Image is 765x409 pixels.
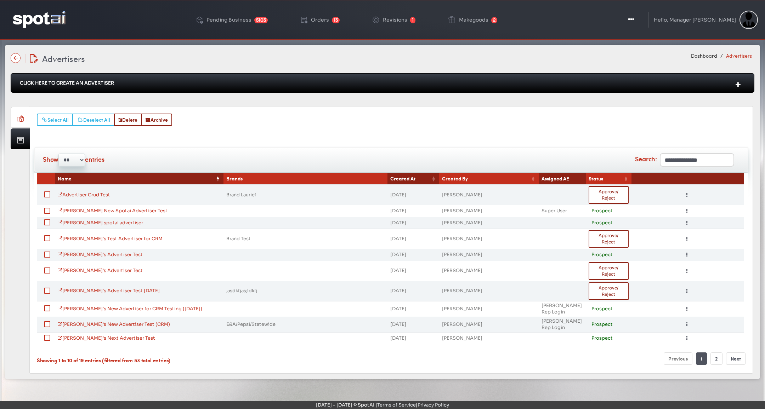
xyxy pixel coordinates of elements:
label: Show entries [43,154,104,167]
a: Terms of Service [377,402,416,408]
td: [PERSON_NAME] [439,229,539,249]
td: [DATE] [387,229,439,249]
a: Makegoods 2 [442,4,503,35]
span: 2 [491,17,497,23]
div: Prospect [589,218,629,228]
img: order-play.png [300,16,308,24]
a: Pending Business 5103 [189,4,273,35]
td: Brand Laurie1 [223,185,387,205]
a: Privacy Policy [418,402,449,408]
img: logo-reversed.png [13,11,66,28]
a: [PERSON_NAME]'s Advertiser Test [58,252,143,258]
td: [DATE] [387,185,439,205]
a: 2 [710,352,722,365]
div: Orders [311,17,329,22]
div: Revisions [383,17,407,22]
div: Showing 1 to 10 of 19 entries (filtered from 53 total entries) [37,352,329,366]
div: Prospect [589,320,629,329]
button: Approve/ Reject [589,230,629,248]
th: Assigned AE [539,173,586,185]
label: Search: [635,153,734,167]
a: Dashboard [691,52,717,59]
a: [PERSON_NAME]'s Advertiser Test [58,267,143,273]
a: Next [726,352,746,365]
div: Hello, Manager [PERSON_NAME] [654,17,736,22]
td: [PERSON_NAME] [439,185,539,205]
td: ;asdkfjas;ldkfj [223,281,387,301]
td: [PERSON_NAME] [439,249,539,261]
a: Advertiser Crud Test [58,192,110,198]
th: Created By: activate to sort column ascending [439,173,539,185]
td: [DATE] [387,217,439,229]
img: change-circle.png [372,16,380,24]
th: Created At: activate to sort column ascending [387,173,439,185]
td: [PERSON_NAME] [439,261,539,281]
a: Orders 13 [294,4,345,35]
td: [PERSON_NAME] [439,281,539,301]
td: [DATE] [387,205,439,217]
div: Pending Business [206,17,251,22]
td: [DATE] [387,261,439,281]
td: [DATE] [387,317,439,332]
span: 1 [410,17,415,23]
div: Prospect [589,304,629,314]
span: Advertisers [42,52,85,64]
a: [PERSON_NAME]'s Test Advertiser for CRM [58,236,163,242]
button: Approve/ Reject [589,282,629,300]
td: [PERSON_NAME] [439,317,539,332]
a: [PERSON_NAME]'s Advertiser Test [DATE] [58,288,160,294]
span: 13 [332,17,340,23]
a: [PERSON_NAME]'s New Advertiser Test (CRM) [58,321,170,327]
select: Showentries [58,154,85,167]
div: Makegoods [459,17,488,22]
th: &nbsp; [631,173,744,185]
span: 5103 [254,17,268,23]
td: [PERSON_NAME] Rep Login [539,317,586,332]
button: Select All [37,114,73,126]
a: [PERSON_NAME] New Spotai Advertiser Test [58,208,168,214]
td: [DATE] [387,301,439,317]
th: Brands [223,173,387,185]
img: deployed-code-history.png [195,16,204,24]
td: [PERSON_NAME] [439,332,539,344]
td: [PERSON_NAME] [439,205,539,217]
a: [PERSON_NAME] spotai advertiser [58,220,143,226]
td: [PERSON_NAME] [439,217,539,229]
th: Name: activate to sort column descending [55,173,223,185]
td: [DATE] [387,281,439,301]
input: Search: [660,153,734,167]
td: E&A / Pepsi / Statewide [223,317,387,332]
button: Approve/ Reject [589,262,629,280]
td: [PERSON_NAME] Rep Login [539,301,586,317]
td: Brand Test [223,229,387,249]
div: Prospect [589,334,629,343]
button: Delete [114,114,142,126]
button: Archive [141,114,172,126]
a: [PERSON_NAME]'s New Advertiser for CRM Testing ([DATE]) [58,306,202,312]
div: Prospect [589,206,629,216]
td: [DATE] [387,332,439,344]
td: [DATE] [387,249,439,261]
th: Status: activate to sort column ascending [586,173,631,185]
img: Sterling Cooper & Partners [739,11,758,29]
a: [PERSON_NAME]'s Next Advertiser Test [58,335,155,341]
td: Super User [539,205,586,217]
button: Deselect All [73,114,114,126]
img: name-arrow-back-state-default-icon-true-icon-only-true-type.svg [11,53,21,63]
button: Approve/ Reject [589,186,629,204]
div: Click Here To Create An Advertiser [11,73,754,93]
a: Revisions 1 [366,4,421,35]
a: 1 [696,352,707,365]
td: [PERSON_NAME] [439,301,539,317]
li: Advertisers [719,52,752,59]
img: edit-document.svg [30,54,38,63]
div: Prospect [589,250,629,260]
